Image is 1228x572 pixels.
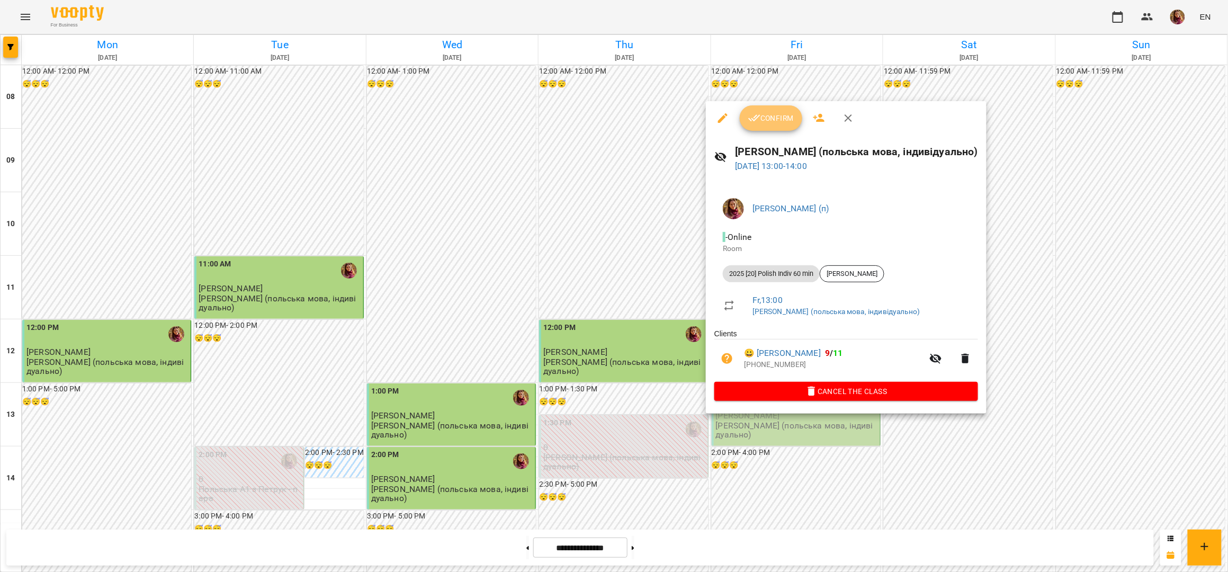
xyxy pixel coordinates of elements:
img: 4fb94bb6ae1e002b961ceeb1b4285021.JPG [723,198,744,219]
span: 11 [833,348,843,358]
span: 9 [825,348,830,358]
span: 2025 [20] Polish Indiv 60 min [723,269,820,279]
b: / [825,348,843,358]
ul: Clients [714,328,978,381]
span: Cancel the class [723,385,970,398]
a: [PERSON_NAME] (п) [752,203,829,213]
div: [PERSON_NAME] [820,265,884,282]
button: Confirm [740,105,802,131]
a: 😀 [PERSON_NAME] [744,347,821,360]
p: Room [723,244,970,254]
h6: [PERSON_NAME] (польська мова, індивідуально) [736,144,978,160]
a: Fr , 13:00 [752,295,783,305]
span: - Online [723,232,754,242]
p: [PHONE_NUMBER] [744,360,923,370]
span: [PERSON_NAME] [820,269,884,279]
a: [DATE] 13:00-14:00 [736,161,808,171]
a: [PERSON_NAME] (польська мова, індивідуально) [752,307,920,316]
span: Confirm [748,112,794,124]
button: Unpaid. Bill the attendance? [714,346,740,371]
button: Cancel the class [714,382,978,401]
